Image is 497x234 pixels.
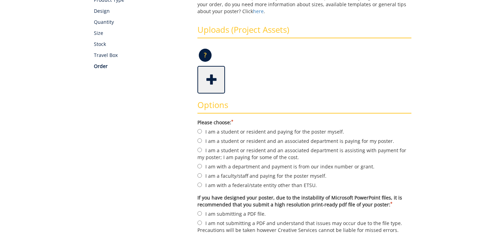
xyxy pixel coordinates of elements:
label: Please choose: [197,119,411,126]
label: I am submitting a PDF file. [197,210,411,217]
label: I am a faculty/staff and paying for the poster myself. [197,172,411,179]
label: I am not submitting a PDF and understand that issues may occur due to the file type. Precautions ... [197,219,411,234]
label: I am with a federal/state entity other than ETSU. [197,181,411,189]
p: Travel Box [94,52,187,59]
input: I am not submitting a PDF and understand that issues may occur due to the file type. Precautions ... [197,221,202,225]
input: I am with a federal/state entity other than ETSU. [197,183,202,187]
label: I am a student or resident and an associated department is paying for my poster. [197,137,411,145]
p: Stock [94,41,187,48]
p: Design [94,8,187,14]
label: I am a student or resident and an associated department is assisting with payment for my poster; ... [197,146,411,161]
p: Size [94,30,187,37]
p: Order [94,63,187,70]
input: I am a student or resident and an associated department is paying for my poster. [197,138,202,143]
input: I am with a department and payment is from our index number or grant. [197,164,202,168]
p: Quantity [94,19,187,26]
h3: Uploads (Project Assets) [197,25,411,38]
input: I am a student or resident and paying for the poster myself. [197,129,202,134]
input: I am a faculty/staff and paying for the poster myself. [197,173,202,178]
input: I am a student or resident and an associated department is assisting with payment for my poster; ... [197,148,202,152]
label: If you have designed your poster, due to the instability of Microsoft PowerPoint files, it is rec... [197,194,411,208]
label: I am with a department and payment is from our index number or grant. [197,163,411,170]
p: ? [199,49,212,62]
label: I am a student or resident and paying for the poster myself. [197,128,411,135]
h3: Options [197,100,411,114]
input: I am submitting a PDF file. [197,211,202,216]
a: here [253,8,264,14]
